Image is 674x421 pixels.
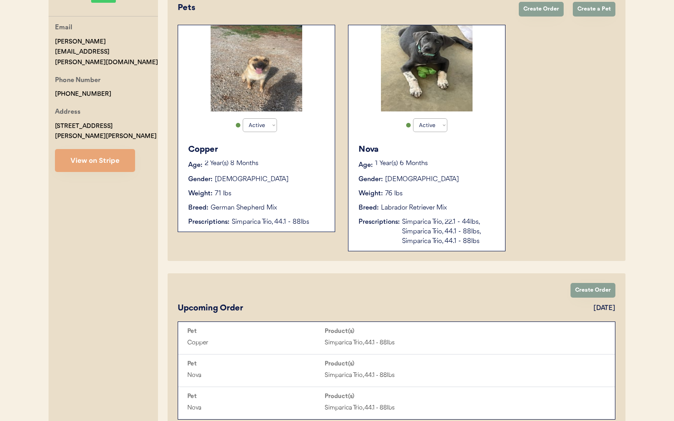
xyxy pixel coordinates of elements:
div: [PERSON_NAME][EMAIL_ADDRESS][PERSON_NAME][DOMAIN_NAME] [55,37,158,68]
img: IMG_7626.jpeg [381,25,473,111]
p: 2 Year(s) 8 Months [205,161,326,167]
div: Product(s) [325,360,462,367]
div: Nova [187,370,325,381]
div: [DEMOGRAPHIC_DATA] [385,175,459,184]
div: Product(s) [325,327,462,335]
div: Simparica Trio, 44.1 - 88lbs [325,338,462,348]
div: Copper [188,144,326,156]
div: 76 lbs [385,189,402,199]
div: Pet [187,393,325,400]
div: Pet [187,360,325,367]
div: Copper [187,338,325,348]
div: Breed: [359,203,379,213]
div: Age: [188,161,202,170]
img: IMG_7645.jpeg [211,25,302,111]
div: Simparica Trio, 44.1 - 88lbs [325,403,462,413]
div: Breed: [188,203,208,213]
button: Create Order [519,2,564,17]
div: Simparica Trio, 44.1 - 88lbs [232,217,326,227]
div: Labrador Retriever Mix [381,203,447,213]
div: Weight: [188,189,212,199]
div: Prescriptions: [188,217,229,227]
div: Simparica Trio, 44.1 - 88lbs [325,370,462,381]
div: [PHONE_NUMBER] [55,89,111,100]
div: Age: [359,161,373,170]
div: Gender: [188,175,212,184]
div: [DATE] [593,304,615,313]
div: Nova [359,144,496,156]
div: Weight: [359,189,383,199]
div: Pet [187,327,325,335]
div: German Shepherd Mix [211,203,277,213]
div: Nova [187,403,325,413]
div: Email [55,22,72,34]
div: Prescriptions: [359,217,400,227]
div: Gender: [359,175,383,184]
div: Pets [178,2,510,14]
div: Phone Number [55,75,101,87]
div: Address [55,107,81,118]
div: 71 lbs [215,189,231,199]
button: Create Order [571,283,615,298]
button: View on Stripe [55,149,135,172]
div: [DEMOGRAPHIC_DATA] [215,175,288,184]
div: Simparica Trio, 22.1 - 44lbs, Simparica Trio, 44.1 - 88lbs, Simparica Trio, 44.1 - 88lbs [402,217,496,246]
div: Upcoming Order [178,302,243,315]
div: [STREET_ADDRESS][PERSON_NAME][PERSON_NAME] [55,121,158,142]
p: 1 Year(s) 6 Months [375,161,496,167]
button: Create a Pet [573,2,615,17]
div: Product(s) [325,393,462,400]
